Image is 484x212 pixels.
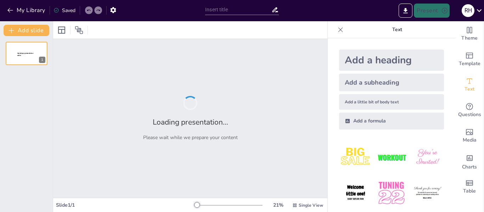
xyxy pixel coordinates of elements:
[455,123,484,149] div: Add images, graphics, shapes or video
[299,202,323,208] span: Single View
[414,4,449,18] button: Present
[339,177,372,210] img: 4.jpeg
[4,25,49,36] button: Add slide
[153,117,228,127] h2: Loading presentation...
[375,141,408,174] img: 2.jpeg
[56,24,67,36] div: Layout
[459,60,480,68] span: Template
[411,177,444,210] img: 6.jpeg
[205,5,271,15] input: Insert title
[455,72,484,98] div: Add text boxes
[463,136,477,144] span: Media
[17,52,33,56] span: Sendsteps presentation editor
[455,149,484,174] div: Add charts and graphs
[461,34,478,42] span: Theme
[462,163,477,171] span: Charts
[339,74,444,91] div: Add a subheading
[455,47,484,72] div: Add ready made slides
[143,134,238,141] p: Please wait while we prepare your content
[339,94,444,110] div: Add a little bit of body text
[375,177,408,210] img: 5.jpeg
[56,202,195,208] div: Slide 1 / 1
[458,111,481,119] span: Questions
[54,7,75,14] div: Saved
[339,50,444,71] div: Add a heading
[270,202,287,208] div: 21 %
[411,141,444,174] img: 3.jpeg
[399,4,412,18] button: Export to PowerPoint
[462,4,474,18] button: R H
[339,113,444,130] div: Add a formula
[5,5,48,16] button: My Library
[455,98,484,123] div: Get real-time input from your audience
[346,21,448,38] p: Text
[75,26,83,34] span: Position
[465,85,474,93] span: Text
[455,174,484,200] div: Add a table
[339,141,372,174] img: 1.jpeg
[462,4,474,17] div: R H
[455,21,484,47] div: Change the overall theme
[39,57,45,63] div: 1
[463,187,476,195] span: Table
[6,42,47,65] div: 1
